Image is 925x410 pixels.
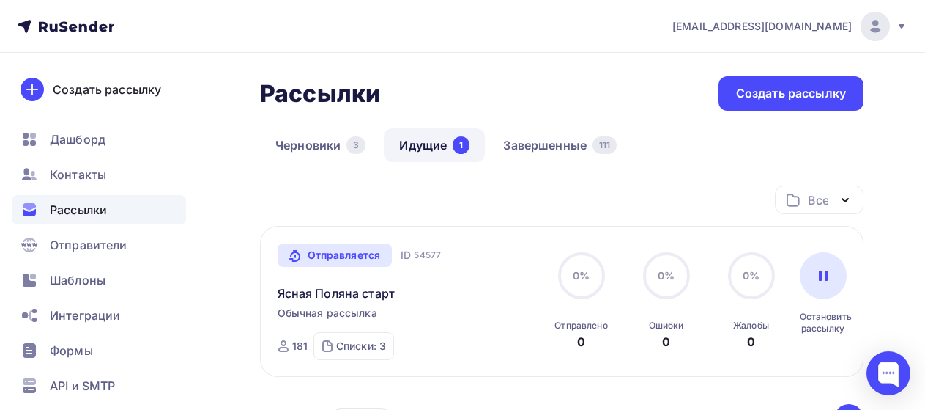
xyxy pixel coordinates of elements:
div: Списки: 3 [336,339,386,354]
div: 0 [747,333,755,351]
span: Дашборд [50,131,105,148]
a: Завершенные111 [488,128,632,162]
div: Создать рассылку [736,85,846,102]
div: Создать рассылку [53,81,161,98]
span: Формы [50,342,93,359]
button: Все [775,186,863,214]
a: Отправляется [278,244,393,267]
span: ID [401,248,411,263]
a: Черновики3 [260,128,381,162]
span: Интеграции [50,307,120,324]
span: 0% [743,269,759,282]
div: 0 [577,333,585,351]
span: Шаблоны [50,271,105,289]
span: Рассылки [50,201,107,219]
a: Контакты [12,160,186,189]
span: Обычная рассылка [278,306,377,321]
span: API и SMTP [50,377,115,395]
a: Отправители [12,230,186,260]
h2: Рассылки [260,79,380,109]
div: 0 [662,333,670,351]
span: 0% [573,269,590,282]
div: Остановить рассылку [800,311,847,334]
div: 111 [592,136,617,154]
a: Идущие1 [384,128,485,162]
div: Ошибки [649,320,684,332]
span: [EMAIL_ADDRESS][DOMAIN_NAME] [672,19,852,34]
div: 1 [453,136,469,154]
div: Жалобы [733,320,769,332]
a: Дашборд [12,125,186,154]
a: Ясная Поляна старт [278,285,395,302]
span: 54577 [414,248,441,263]
div: 3 [346,136,365,154]
span: 0% [658,269,675,282]
span: Контакты [50,166,106,183]
a: Формы [12,336,186,365]
div: Все [808,191,828,209]
div: Отправлено [554,320,607,332]
span: Отправители [50,236,127,254]
a: Шаблоны [12,266,186,295]
a: Рассылки [12,195,186,224]
a: [EMAIL_ADDRESS][DOMAIN_NAME] [672,12,907,41]
div: 181 [292,339,308,354]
